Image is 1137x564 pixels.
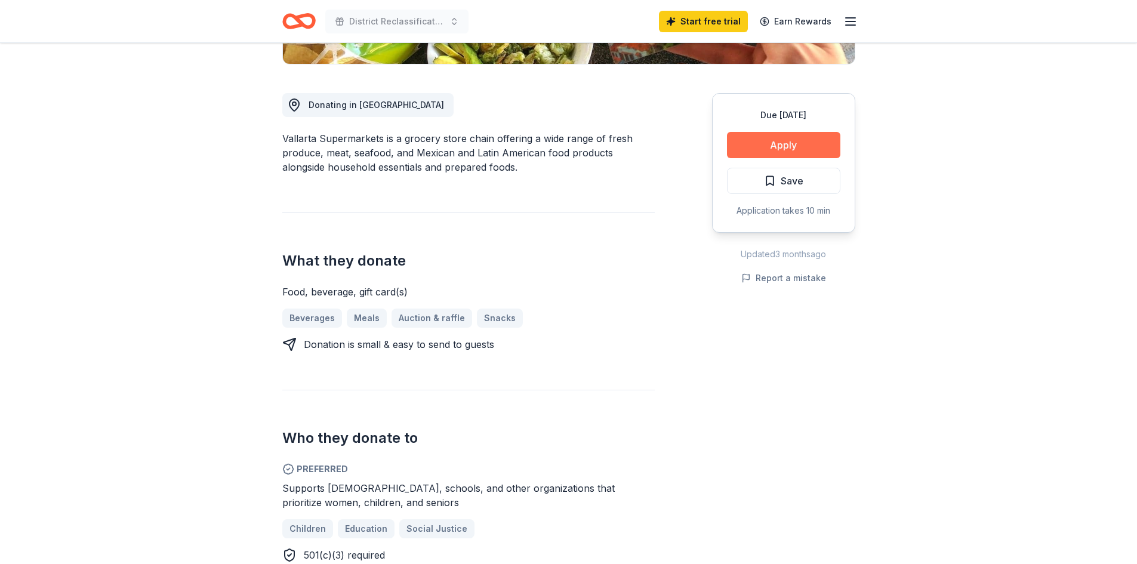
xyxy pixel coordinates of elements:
a: Home [282,7,316,35]
a: Children [282,519,333,538]
span: Children [289,522,326,536]
a: Auction & raffle [392,309,472,328]
div: Updated 3 months ago [712,247,855,261]
button: District Reclassification Ceremony 2026 [325,10,469,33]
span: Save [781,173,803,189]
h2: Who they donate to [282,429,655,448]
h2: What they donate [282,251,655,270]
a: Meals [347,309,387,328]
a: Education [338,519,395,538]
span: Social Justice [406,522,467,536]
a: Start free trial [659,11,748,32]
span: Donating in [GEOGRAPHIC_DATA] [309,100,444,110]
span: District Reclassification Ceremony 2026 [349,14,445,29]
div: Food, beverage, gift card(s) [282,285,655,299]
span: Education [345,522,387,536]
div: Vallarta Supermarkets is a grocery store chain offering a wide range of fresh produce, meat, seaf... [282,131,655,174]
div: Donation is small & easy to send to guests [304,337,494,352]
a: Earn Rewards [753,11,839,32]
button: Save [727,168,840,194]
button: Apply [727,132,840,158]
span: 501(c)(3) required [304,549,385,561]
a: Beverages [282,309,342,328]
div: Application takes 10 min [727,204,840,218]
a: Social Justice [399,519,474,538]
a: Snacks [477,309,523,328]
div: Due [DATE] [727,108,840,122]
button: Report a mistake [741,271,826,285]
span: Preferred [282,462,655,476]
span: Supports [DEMOGRAPHIC_DATA], schools, and other organizations that prioritize women, children, an... [282,482,615,508]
